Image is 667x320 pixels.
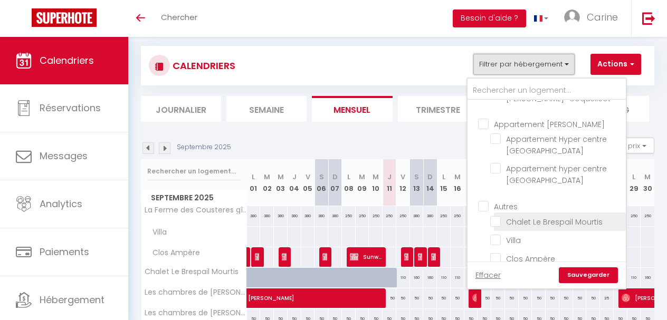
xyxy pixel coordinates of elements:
div: 250 [641,206,654,226]
th: 02 [260,159,274,206]
span: Hébergement [40,293,104,306]
button: Ouvrir le widget de chat LiveChat [8,4,40,36]
div: 25 [600,288,614,308]
span: La Ferme des Cousteres gîte à [GEOGRAPHIC_DATA] [143,206,249,214]
abbr: J [292,172,297,182]
th: 10 [369,159,383,206]
div: 250 [396,206,410,226]
button: Filtrer par hébergement [473,54,575,75]
th: 30 [641,159,654,206]
span: Clos Ampère [143,247,203,259]
span: Paiements [40,245,89,258]
div: 50 [559,288,573,308]
abbr: M [264,172,270,182]
span: Les chambres de [PERSON_NAME] "Zen" [143,309,249,317]
h3: CALENDRIERS [170,54,235,77]
abbr: J [387,172,392,182]
span: [PERSON_NAME] [418,247,423,267]
div: 50 [519,288,532,308]
button: Besoin d'aide ? [453,9,526,27]
span: Septembre 2025 [141,190,246,206]
th: 12 [396,159,410,206]
div: 160 [423,268,437,287]
input: Rechercher un logement... [147,162,241,181]
li: Mensuel [312,96,392,122]
abbr: L [632,172,635,182]
div: 380 [274,206,288,226]
abbr: S [319,172,324,182]
th: 11 [383,159,396,206]
div: 110 [437,268,451,287]
abbr: M [278,172,284,182]
th: 03 [274,159,288,206]
abbr: M [454,172,461,182]
div: 110 [464,268,478,287]
abbr: M [373,172,379,182]
abbr: D [332,172,338,182]
div: 250 [369,206,383,226]
span: Chalet Le Brespail Mourtis [506,217,603,227]
div: 380 [410,206,424,226]
th: 09 [356,159,369,206]
span: Calendriers [40,54,94,67]
div: 380 [260,206,274,226]
abbr: D [427,172,433,182]
abbr: S [414,172,419,182]
div: 250 [342,206,356,226]
th: 05 [301,159,315,206]
li: Journalier [141,96,221,122]
th: 17 [464,159,478,206]
li: Trimestre [398,96,478,122]
div: 50 [573,288,587,308]
div: 380 [315,206,328,226]
abbr: M [644,172,651,182]
abbr: M [359,172,365,182]
span: Sunwatt Briard [350,247,382,267]
span: Villa [506,235,521,246]
div: 380 [423,206,437,226]
div: 50 [491,288,505,308]
span: Autres [494,201,518,212]
abbr: L [252,172,255,182]
div: 380 [247,206,261,226]
div: 250 [356,206,369,226]
span: [PERSON_NAME] [322,247,327,267]
img: Super Booking [32,8,97,27]
div: 250 [464,206,478,226]
div: 50 [586,288,600,308]
input: Rechercher un logement... [468,81,626,100]
div: 50 [532,288,546,308]
span: Carine [587,11,618,24]
p: Septembre 2025 [177,142,231,152]
div: 250 [451,206,464,226]
span: Les chambres de [PERSON_NAME] " SAFRAN" [143,288,249,296]
div: 380 [328,206,342,226]
th: 07 [328,159,342,206]
abbr: V [401,172,405,182]
span: [PERSON_NAME] [472,288,477,308]
div: 250 [627,206,641,226]
span: [PERSON_NAME] [248,283,491,303]
button: Actions [590,54,641,75]
span: Messages [40,149,88,162]
span: Appartement Hyper centre [GEOGRAPHIC_DATA] [506,134,607,156]
th: 29 [627,159,641,206]
div: 50 [505,288,519,308]
div: 50 [546,288,559,308]
div: 110 [396,268,410,287]
li: Semaine [226,96,307,122]
span: [PERSON_NAME] [282,247,287,267]
th: 06 [315,159,328,206]
img: ... [564,9,580,25]
th: 16 [451,159,464,206]
span: Appartement hyper centre [GEOGRAPHIC_DATA] [506,163,607,186]
span: Villa [143,227,183,238]
div: 380 [288,206,301,226]
span: Chercher [161,12,197,23]
th: 15 [437,159,451,206]
a: Sauvegarder [559,267,618,283]
div: 160 [410,268,424,287]
div: 110 [627,268,641,287]
a: Effacer [475,269,501,281]
a: [PERSON_NAME] [243,288,256,308]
